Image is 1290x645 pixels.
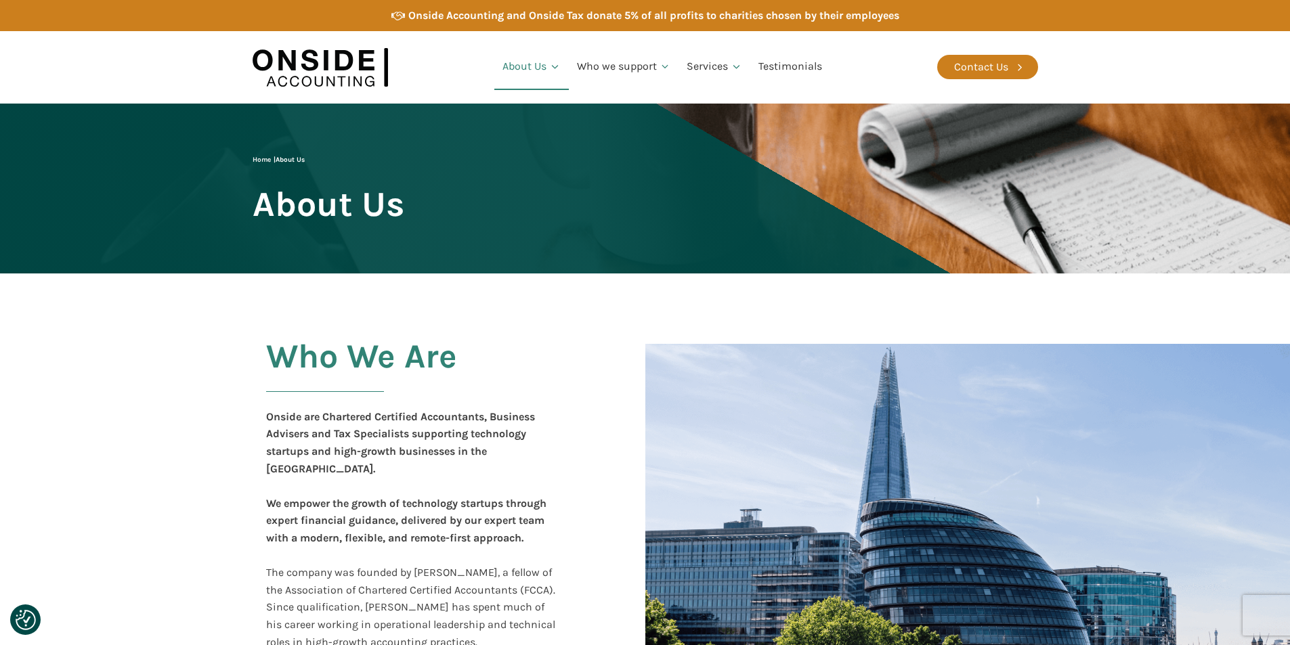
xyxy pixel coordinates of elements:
[266,338,457,408] h2: Who We Are
[266,497,546,527] b: We empower the growth of technology startups through expert financial guidance
[16,610,36,630] button: Consent Preferences
[276,156,305,164] span: About Us
[253,156,305,164] span: |
[253,41,388,93] img: Onside Accounting
[253,156,271,164] a: Home
[569,44,679,90] a: Who we support
[266,410,535,475] b: Onside are Chartered Certified Accountants, Business Advisers and Tax Specialists supporting tech...
[679,44,750,90] a: Services
[937,55,1038,79] a: Contact Us
[16,610,36,630] img: Revisit consent button
[408,7,899,24] div: Onside Accounting and Onside Tax donate 5% of all profits to charities chosen by their employees
[954,58,1008,76] div: Contact Us
[266,514,544,544] b: , delivered by our expert team with a modern, flexible, and remote-first approach.
[750,44,830,90] a: Testimonials
[494,44,569,90] a: About Us
[253,185,404,223] span: About Us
